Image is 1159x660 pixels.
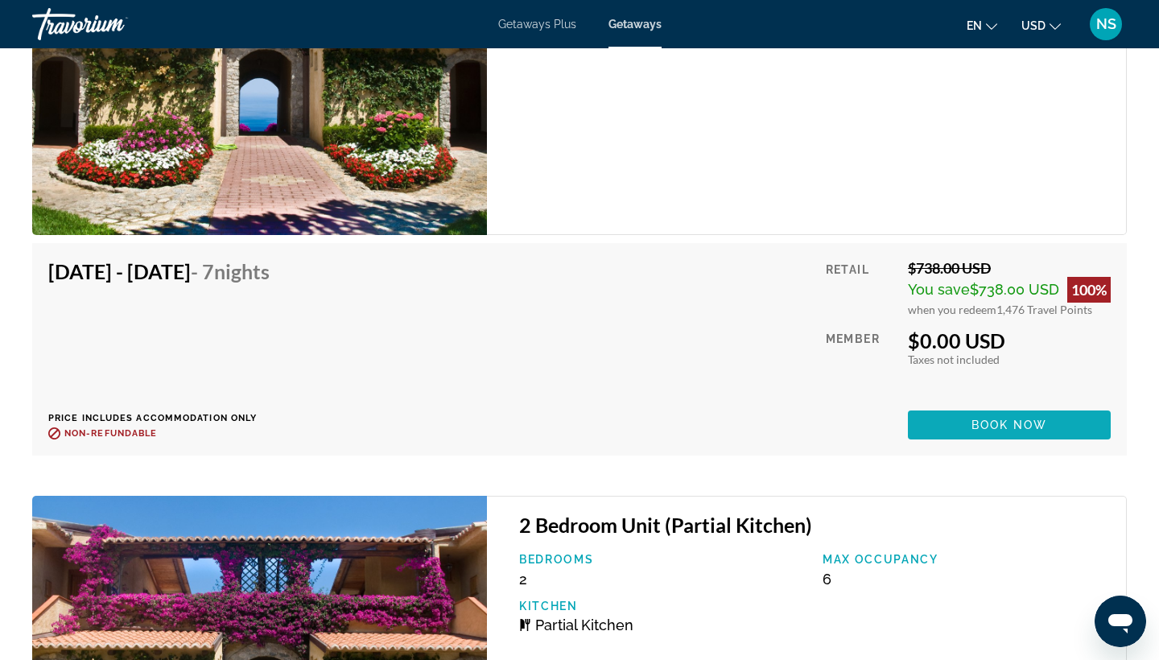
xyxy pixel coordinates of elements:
span: when you redeem [908,303,996,316]
span: Taxes not included [908,353,1000,366]
button: Book now [908,410,1111,439]
span: 1,476 Travel Points [996,303,1092,316]
span: Non-refundable [64,428,157,439]
span: Partial Kitchen [535,617,633,633]
div: Retail [826,259,896,316]
span: - 7 [191,259,270,283]
a: Travorium [32,3,193,45]
div: $0.00 USD [908,328,1111,353]
span: 6 [823,571,831,588]
span: en [967,19,982,32]
button: Change currency [1021,14,1061,37]
iframe: Button to launch messaging window [1095,596,1146,647]
div: Member [826,328,896,398]
span: Nights [214,259,270,283]
span: USD [1021,19,1046,32]
h3: 2 Bedroom Unit (Partial Kitchen) [519,513,1110,537]
span: You save [908,281,970,298]
a: Getaways Plus [498,18,576,31]
div: $738.00 USD [908,259,1111,277]
p: Bedrooms [519,553,806,566]
span: 2 [519,571,527,588]
div: 100% [1067,277,1111,303]
p: Price includes accommodation only [48,413,282,423]
p: Kitchen [519,600,806,613]
span: NS [1096,16,1116,32]
h4: [DATE] - [DATE] [48,259,270,283]
span: $738.00 USD [970,281,1059,298]
button: Change language [967,14,997,37]
span: Book now [971,419,1048,431]
p: Max Occupancy [823,553,1110,566]
a: Getaways [608,18,662,31]
button: User Menu [1085,7,1127,41]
